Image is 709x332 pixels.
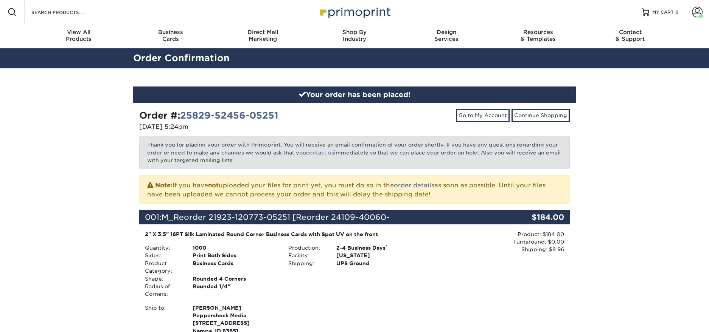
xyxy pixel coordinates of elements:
div: Quantity: [139,244,187,252]
a: View AllProducts [33,24,125,48]
div: Radius of Corners: [139,283,187,298]
strong: Note: [155,182,173,189]
span: View All [33,29,125,36]
img: Primoprint [317,4,392,20]
span: 0 [675,9,679,15]
input: SEARCH PRODUCTS..... [31,8,104,17]
div: & Support [584,29,676,42]
div: Print Both Sides [187,252,283,259]
span: Direct Mail [217,29,309,36]
span: Design [400,29,492,36]
div: [US_STATE] [331,252,426,259]
div: Marketing [217,29,309,42]
a: order details [394,182,434,189]
a: 25829-52456-05251 [180,110,278,121]
div: & Templates [492,29,584,42]
span: [STREET_ADDRESS] [193,319,277,327]
div: 001: [139,210,498,224]
a: BusinessCards [125,24,217,48]
span: Peppershock Media [193,312,277,319]
div: 1000 [187,244,283,252]
a: Shop ByIndustry [309,24,401,48]
a: Go to My Account [456,109,510,122]
div: Rounded 1/4" [187,283,283,298]
span: [PERSON_NAME] [193,304,277,312]
a: contact us [306,150,334,156]
span: Contact [584,29,676,36]
div: Product Category: [139,259,187,275]
p: If you have uploaded your files for print yet, you must do so in the as soon as possible. Until y... [147,180,562,199]
div: Industry [309,29,401,42]
b: not [208,182,219,189]
div: Production: [283,244,330,252]
a: Contact& Support [584,24,676,48]
div: Shape: [139,275,187,283]
a: Direct MailMarketing [217,24,309,48]
div: Sides: [139,252,187,259]
div: Product: $184.00 Turnaround: $0.00 Shipping: $8.96 [426,230,564,253]
div: Services [400,29,492,42]
div: Business Cards [187,259,283,275]
div: Your order has been placed! [133,86,576,103]
a: DesignServices [400,24,492,48]
div: $184.00 [498,210,570,224]
a: Continue Shopping [512,109,570,122]
div: UPS Ground [331,259,426,267]
div: 2" X 3.5" 16PT Silk Laminated Round Corner Business Cards with Spot UV on the front [145,230,421,238]
div: Shipping: [283,259,330,267]
div: Cards [125,29,217,42]
div: 2-4 Business Days [331,244,426,252]
strong: Order #: [139,110,278,121]
p: Thank you for placing your order with Primoprint. You will receive an email confirmation of your ... [139,136,570,169]
div: Rounded 4 Corners [187,275,283,283]
p: [DATE] 5:24pm [139,122,349,131]
span: Shop By [309,29,401,36]
span: MY CART [652,9,674,15]
span: Business [125,29,217,36]
h2: Order Confirmation [127,51,582,65]
div: Products [33,29,125,42]
span: Resources [492,29,584,36]
div: Facility: [283,252,330,259]
a: Resources& Templates [492,24,584,48]
span: M_Reorder 21923-120773-05251 [Reorder 24109-40060- [162,213,390,222]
